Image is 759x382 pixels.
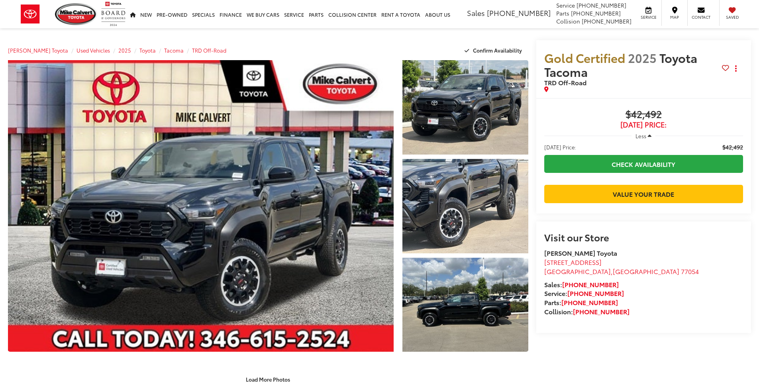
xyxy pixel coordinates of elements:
img: 2025 Toyota Tacoma TRD Off-Road [401,59,529,155]
a: [PHONE_NUMBER] [573,307,630,316]
span: Less [635,132,646,139]
a: [PHONE_NUMBER] [561,298,618,307]
a: Value Your Trade [544,185,743,203]
span: TRD Off-Road [544,78,586,87]
button: Less [632,129,655,143]
a: Tacoma [164,47,184,54]
a: [PHONE_NUMBER] [562,280,619,289]
span: dropdown dots [735,65,737,72]
span: $42,492 [544,109,743,121]
a: Expand Photo 1 [402,60,528,155]
h2: Visit our Store [544,232,743,242]
a: TRD Off-Road [192,47,226,54]
span: , [544,266,699,276]
span: [DATE] Price: [544,121,743,129]
span: Toyota Tacoma [544,49,697,80]
span: Gold Certified [544,49,625,66]
strong: Parts: [544,298,618,307]
a: Expand Photo 2 [402,159,528,253]
span: 77054 [681,266,699,276]
a: Toyota [139,47,156,54]
span: Sales [467,8,485,18]
a: [PHONE_NUMBER] [567,288,624,298]
span: [DATE] Price: [544,143,576,151]
span: Confirm Availability [473,47,522,54]
span: [PHONE_NUMBER] [577,1,626,9]
a: Expand Photo 0 [8,60,394,352]
span: [STREET_ADDRESS] [544,257,602,266]
a: Used Vehicles [76,47,110,54]
span: Service [639,14,657,20]
span: Service [556,1,575,9]
span: [GEOGRAPHIC_DATA] [544,266,611,276]
button: Actions [729,62,743,76]
strong: [PERSON_NAME] Toyota [544,248,617,257]
span: Collision [556,17,580,25]
span: [PHONE_NUMBER] [571,9,621,17]
span: $42,492 [722,143,743,151]
a: [PERSON_NAME] Toyota [8,47,68,54]
span: 2025 [628,49,657,66]
span: [PHONE_NUMBER] [487,8,551,18]
a: Check Availability [544,155,743,173]
img: 2025 Toyota Tacoma TRD Off-Road [4,59,397,353]
a: 2025 [118,47,131,54]
a: [STREET_ADDRESS] [GEOGRAPHIC_DATA],[GEOGRAPHIC_DATA] 77054 [544,257,699,276]
img: Mike Calvert Toyota [55,3,97,25]
span: Contact [692,14,710,20]
button: Confirm Availability [460,43,528,57]
img: 2025 Toyota Tacoma TRD Off-Road [401,158,529,254]
span: [GEOGRAPHIC_DATA] [613,266,679,276]
span: Saved [724,14,741,20]
span: [PHONE_NUMBER] [582,17,632,25]
a: Expand Photo 3 [402,258,528,352]
strong: Service: [544,288,624,298]
strong: Collision: [544,307,630,316]
span: Map [666,14,683,20]
strong: Sales: [544,280,619,289]
img: 2025 Toyota Tacoma TRD Off-Road [401,257,529,353]
span: Parts [556,9,569,17]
